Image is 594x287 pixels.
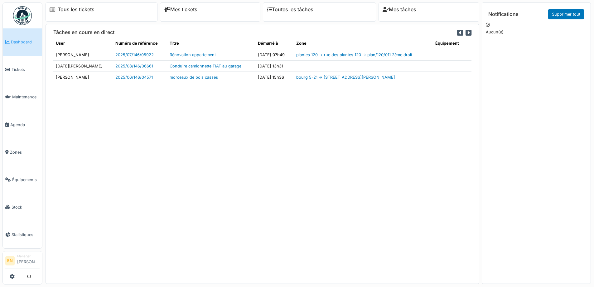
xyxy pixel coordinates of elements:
td: [PERSON_NAME] [53,49,113,60]
a: Toutes les tâches [267,7,313,12]
a: bourg 5-21 -> [STREET_ADDRESS][PERSON_NAME] [296,75,395,80]
a: Zones [3,138,42,166]
a: Statistiques [3,221,42,248]
a: plantes 120 -> rue des plantes 120 -> plan/120/011 2ème droit [296,52,412,57]
span: Stock [12,204,40,210]
th: Numéro de référence [113,38,167,49]
span: Maintenance [12,94,40,100]
a: Mes tickets [164,7,197,12]
th: Démarré à [255,38,294,49]
a: 2025/07/146/05922 [115,52,154,57]
td: [DATE] 07h49 [255,49,294,60]
img: Badge_color-CXgf-gQk.svg [13,6,32,25]
a: 2025/06/146/04571 [115,75,153,80]
a: 2025/08/146/06661 [115,64,153,68]
span: Dashboard [11,39,40,45]
h6: Notifications [488,11,519,17]
a: morceaux de bois cassés [170,75,218,80]
a: Tous les tickets [58,7,94,12]
a: EN Manager[PERSON_NAME] [5,254,40,269]
td: [DATE] 13h31 [255,60,294,72]
span: Agenda [10,122,40,128]
td: [PERSON_NAME] [53,72,113,83]
span: translation missing: fr.shared.user [56,41,65,46]
a: Conduire camionnette FIAT au garage [170,64,241,68]
a: Stock [3,193,42,221]
p: Aucun(e) [486,29,587,35]
th: Zone [294,38,432,49]
th: Équipement [433,38,471,49]
a: Mes tâches [383,7,416,12]
a: Supprimer tout [548,9,584,19]
span: Statistiques [12,232,40,238]
td: [DATE] 15h36 [255,72,294,83]
span: Zones [10,149,40,155]
a: Tickets [3,56,42,83]
div: Manager [17,254,40,259]
td: [DATE][PERSON_NAME] [53,60,113,72]
a: Agenda [3,111,42,138]
span: Tickets [12,67,40,72]
a: Maintenance [3,83,42,111]
th: Titre [167,38,255,49]
li: EN [5,256,15,265]
a: Dashboard [3,28,42,56]
a: Rénovation appartement [170,52,216,57]
a: Équipements [3,166,42,193]
li: [PERSON_NAME] [17,254,40,267]
h6: Tâches en cours en direct [53,29,114,35]
span: Équipements [12,177,40,183]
